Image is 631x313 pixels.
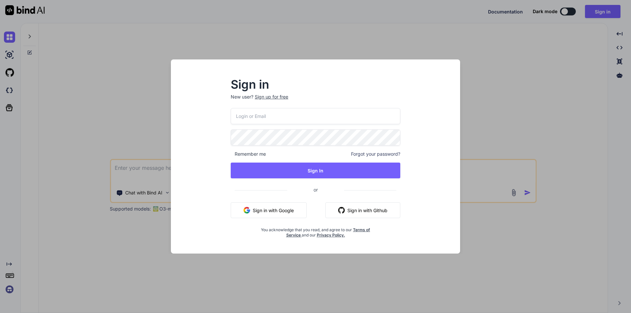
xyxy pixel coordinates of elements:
[286,227,370,237] a: Terms of Service
[244,207,250,213] img: google
[287,182,344,198] span: or
[338,207,345,213] img: github
[231,108,400,124] input: Login or Email
[231,202,307,218] button: Sign in with Google
[317,233,345,237] a: Privacy Policy.
[231,79,400,90] h2: Sign in
[231,163,400,178] button: Sign In
[255,94,288,100] div: Sign up for free
[231,151,266,157] span: Remember me
[231,94,400,108] p: New user?
[325,202,400,218] button: Sign in with Github
[351,151,400,157] span: Forgot your password?
[259,223,372,238] div: You acknowledge that you read, and agree to our and our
